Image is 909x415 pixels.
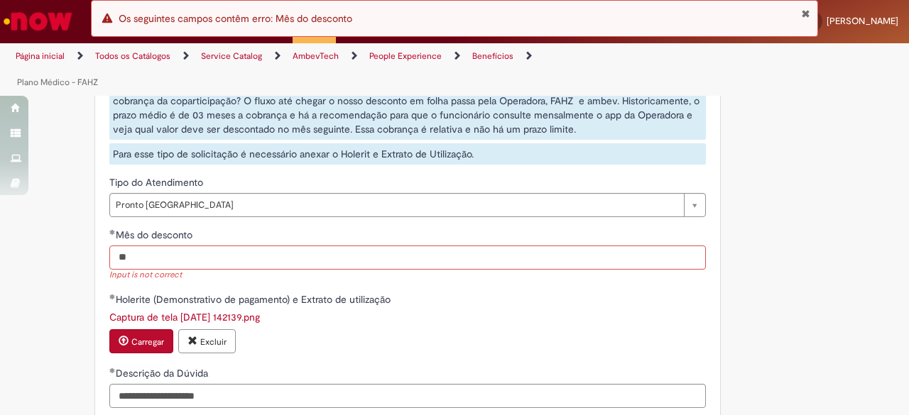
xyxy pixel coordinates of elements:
input: Mês do desconto [109,245,706,270]
span: Somente leitura - Holerite (Demonstrativo de pagamento) e Extrato de utilização [116,293,393,306]
button: Excluir anexo Captura de tela 2025-09-30 142139.png [178,329,236,353]
button: Carregar anexo de Holerite (Demonstrativo de pagamento) e Extrato de utilização Required [109,329,173,353]
a: Download de Captura de tela 2025-09-30 142139.png [109,311,260,323]
a: Página inicial [16,50,65,62]
a: People Experience [369,50,442,62]
span: Obrigatório Preenchido [109,229,116,235]
span: Tipo do Atendimento [109,176,206,189]
img: ServiceNow [1,7,75,35]
span: Mês do desconto [116,228,195,241]
span: [PERSON_NAME] [827,15,898,27]
div: Esta opção é destinada à dúvidas sobre a coparticipação. No Padrão Plano Médico é possível ver os... [109,62,706,140]
a: Plano Médico - FAHZ [17,77,98,88]
a: Service Catalog [201,50,262,62]
a: Todos os Catálogos [95,50,170,62]
span: Os seguintes campos contêm erro: Mês do desconto [119,12,352,25]
span: Obrigatório Preenchido [109,367,116,373]
span: Obrigatório Preenchido [109,294,116,299]
a: AmbevTech [293,50,339,62]
span: Somente leitura - Descrição da Dúvida [116,367,211,380]
button: Fechar Notificação [801,8,810,19]
a: Benefícios [472,50,513,62]
input: Descrição da Dúvida [109,384,706,408]
span: Pronto [GEOGRAPHIC_DATA] [116,194,677,216]
small: Carregar [131,336,164,348]
small: Excluir [200,336,227,348]
ul: Trilhas de página [11,43,595,96]
div: Input is not correct [109,270,706,282]
div: Para esse tipo de solicitação é necessário anexar o Holerit e Extrato de Utilização. [109,143,706,165]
